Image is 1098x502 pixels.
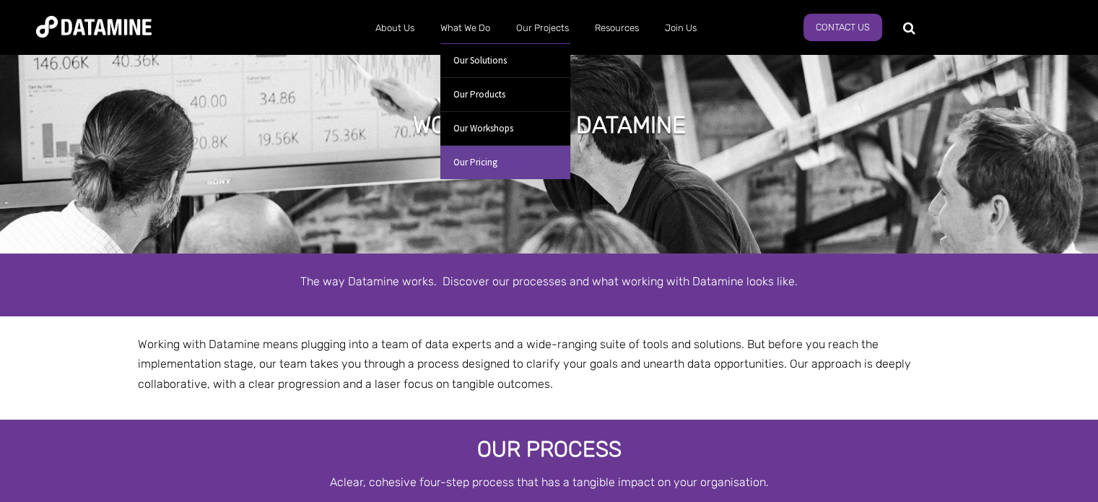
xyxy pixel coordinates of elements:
[330,475,337,489] span: A
[803,14,882,41] a: Contact Us
[138,337,911,390] span: Working with Datamine means plugging into a team of data experts and a wide-ranging suite of tool...
[36,16,152,38] img: Datamine
[477,436,622,462] span: Our Process
[440,77,570,111] a: Our Products
[503,9,582,47] a: Our Projects
[427,9,503,47] a: What We Do
[138,272,961,291] p: The way Datamine works. Discover our processes and what working with Datamine looks like.
[362,9,427,47] a: About Us
[413,109,686,141] h1: Working with Datamine
[337,475,769,489] span: clear, cohesive four-step process that has a tangible impact on your organisation.
[440,145,570,179] a: Our Pricing
[440,43,570,77] a: Our Solutions
[440,111,570,145] a: Our Workshops
[582,9,652,47] a: Resources
[652,9,710,47] a: Join Us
